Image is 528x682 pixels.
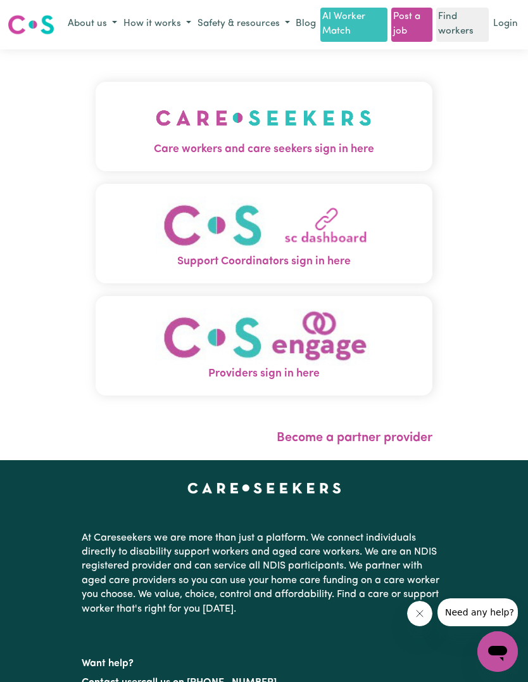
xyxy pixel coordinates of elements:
[277,432,432,444] a: Become a partner provider
[293,15,318,34] a: Blog
[96,296,432,396] button: Providers sign in here
[65,14,120,35] button: About us
[491,15,520,34] a: Login
[391,8,432,42] a: Post a job
[407,601,432,626] iframe: Close message
[82,526,446,621] p: At Careseekers we are more than just a platform. We connect individuals directly to disability su...
[82,652,446,671] p: Want help?
[96,366,432,382] span: Providers sign in here
[120,14,194,35] button: How it works
[8,13,54,36] img: Careseekers logo
[477,631,518,672] iframe: Button to launch messaging window
[436,8,489,42] a: Find workers
[194,14,293,35] button: Safety & resources
[96,184,432,283] button: Support Coordinators sign in here
[187,483,341,493] a: Careseekers home page
[8,10,54,39] a: Careseekers logo
[320,8,387,42] a: AI Worker Match
[96,82,432,170] button: Care workers and care seekers sign in here
[96,141,432,158] span: Care workers and care seekers sign in here
[437,598,518,626] iframe: Message from company
[96,254,432,270] span: Support Coordinators sign in here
